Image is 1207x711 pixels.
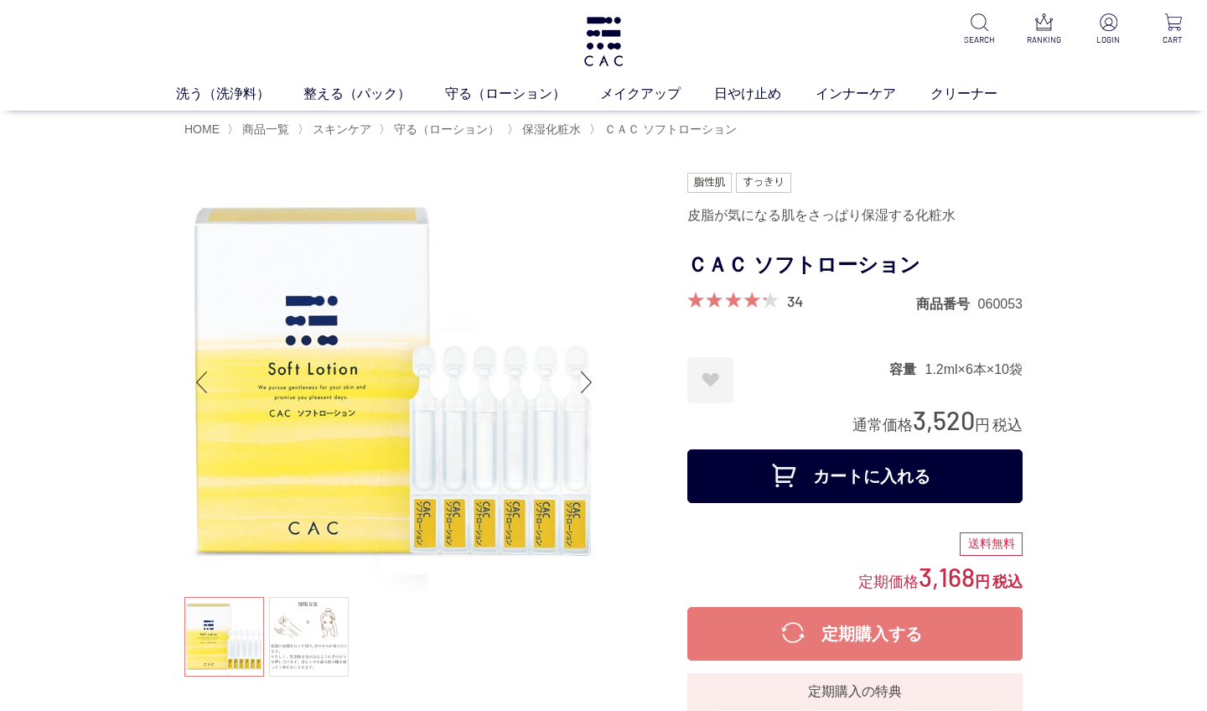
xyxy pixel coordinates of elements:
[687,607,1023,661] button: 定期購入する
[959,13,1000,46] a: SEARCH
[507,122,585,138] li: 〉
[916,295,978,313] dt: 商品番号
[714,83,816,103] a: 日やけ止め
[687,449,1023,503] button: カートに入れる
[687,247,1023,284] h1: ＣＡＣ ソフトローション
[1153,13,1194,46] a: CART
[736,173,791,193] img: すっきり
[582,17,625,66] img: logo
[687,201,1023,230] div: 皮脂が気になる肌をさっぱり保湿する化粧水
[992,417,1023,433] span: 税込
[1153,34,1194,46] p: CART
[184,173,603,592] img: ＣＡＣ ソフトローション
[298,122,376,138] li: 〉
[570,349,603,416] div: Next slide
[925,361,1023,378] dd: 1.2ml×6本×10袋
[858,572,919,590] span: 定期価格
[445,83,600,103] a: 守る（ローション）
[889,361,925,378] dt: 容量
[919,561,975,592] span: 3,168
[1023,34,1065,46] p: RANKING
[960,532,1023,556] div: 送料無料
[787,292,803,310] a: 34
[309,122,371,136] a: スキンケア
[1023,13,1065,46] a: RANKING
[242,122,289,136] span: 商品一覧
[227,122,293,138] li: 〉
[604,122,737,136] span: ＣＡＣ ソフトローション
[816,83,930,103] a: インナーケア
[394,122,500,136] span: 守る（ローション）
[992,573,1023,590] span: 税込
[519,122,581,136] a: 保湿化粧水
[303,83,445,103] a: 整える（パック）
[589,122,741,138] li: 〉
[379,122,504,138] li: 〉
[913,404,975,435] span: 3,520
[959,34,1000,46] p: SEARCH
[694,682,1016,702] div: 定期購入の特典
[687,173,732,193] img: 脂性肌
[600,83,715,103] a: メイクアップ
[978,295,1023,313] dd: 060053
[601,122,737,136] a: ＣＡＣ ソフトローション
[176,83,304,103] a: 洗う（洗浄料）
[1088,34,1129,46] p: LOGIN
[239,122,289,136] a: 商品一覧
[313,122,371,136] span: スキンケア
[391,122,500,136] a: 守る（ローション）
[975,417,990,433] span: 円
[852,417,913,433] span: 通常価格
[930,83,1032,103] a: クリーナー
[184,122,220,136] a: HOME
[687,357,733,403] a: お気に入りに登録する
[522,122,581,136] span: 保湿化粧水
[1088,13,1129,46] a: LOGIN
[184,349,218,416] div: Previous slide
[975,573,990,590] span: 円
